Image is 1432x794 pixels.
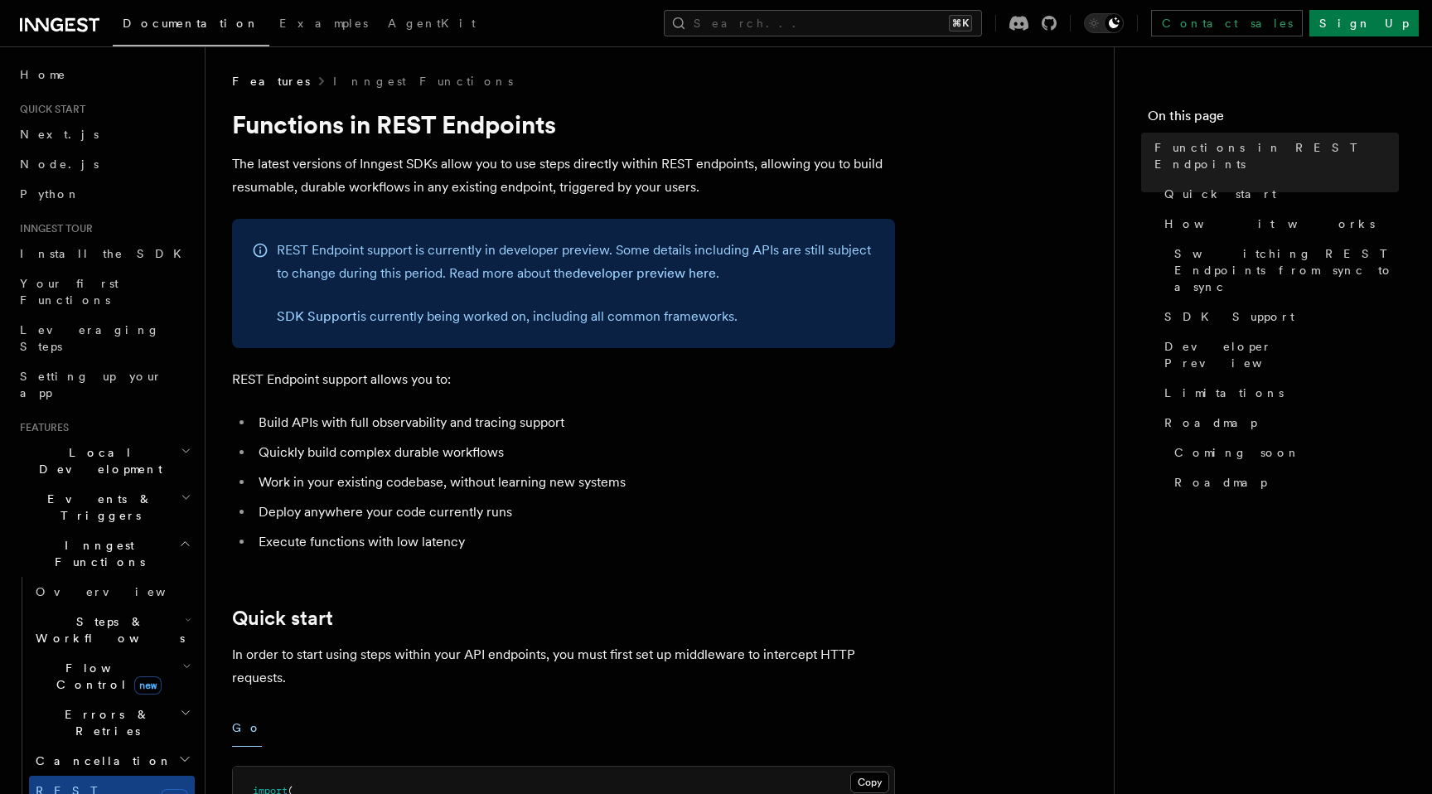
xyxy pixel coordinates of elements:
[232,643,895,690] p: In order to start using steps within your API endpoints, you must first set up middleware to inte...
[1174,474,1267,491] span: Roadmap
[1174,245,1399,295] span: Switching REST Endpoints from sync to async
[13,222,93,235] span: Inngest tour
[29,706,180,739] span: Errors & Retries
[13,239,195,269] a: Install the SDK
[13,361,195,408] a: Setting up your app
[1164,186,1276,202] span: Quick start
[277,239,875,285] p: REST Endpoint support is currently in developer preview. Some details including APIs are still su...
[254,501,895,524] li: Deploy anywhere your code currently runs
[254,471,895,494] li: Work in your existing codebase, without learning new systems
[20,277,119,307] span: Your first Functions
[29,660,182,693] span: Flow Control
[1148,106,1399,133] h4: On this page
[20,247,191,260] span: Install the SDK
[20,323,160,353] span: Leveraging Steps
[1309,10,1419,36] a: Sign Up
[20,66,66,83] span: Home
[1168,467,1399,497] a: Roadmap
[1151,10,1303,36] a: Contact sales
[13,103,85,116] span: Quick start
[13,119,195,149] a: Next.js
[664,10,982,36] button: Search...⌘K
[20,187,80,201] span: Python
[949,15,972,31] kbd: ⌘K
[1084,13,1124,33] button: Toggle dark mode
[29,746,195,776] button: Cancellation
[279,17,368,30] span: Examples
[232,73,310,90] span: Features
[1158,302,1399,332] a: SDK Support
[277,308,357,324] a: SDK Support
[333,73,513,90] a: Inngest Functions
[13,315,195,361] a: Leveraging Steps
[1158,332,1399,378] a: Developer Preview
[277,305,875,328] p: is currently being worked on, including all common frameworks.
[232,109,895,139] h1: Functions in REST Endpoints
[13,484,195,530] button: Events & Triggers
[1164,414,1257,431] span: Roadmap
[254,441,895,464] li: Quickly build complex durable workflows
[1148,133,1399,179] a: Functions in REST Endpoints
[13,60,195,90] a: Home
[1164,385,1284,401] span: Limitations
[1158,408,1399,438] a: Roadmap
[29,753,172,769] span: Cancellation
[29,700,195,746] button: Errors & Retries
[388,17,476,30] span: AgentKit
[1154,139,1399,172] span: Functions in REST Endpoints
[20,370,162,399] span: Setting up your app
[113,5,269,46] a: Documentation
[232,709,262,747] button: Go
[254,530,895,554] li: Execute functions with low latency
[13,421,69,434] span: Features
[29,607,195,653] button: Steps & Workflows
[13,269,195,315] a: Your first Functions
[13,537,179,570] span: Inngest Functions
[13,444,181,477] span: Local Development
[1158,209,1399,239] a: How it works
[13,438,195,484] button: Local Development
[1168,438,1399,467] a: Coming soon
[254,411,895,434] li: Build APIs with full observability and tracing support
[573,265,716,281] a: developer preview here
[134,676,162,695] span: new
[1164,308,1294,325] span: SDK Support
[232,607,333,630] a: Quick start
[36,585,206,598] span: Overview
[232,368,895,391] p: REST Endpoint support allows you to:
[1168,239,1399,302] a: Switching REST Endpoints from sync to async
[378,5,486,45] a: AgentKit
[20,157,99,171] span: Node.js
[29,577,195,607] a: Overview
[1164,338,1399,371] span: Developer Preview
[13,179,195,209] a: Python
[123,17,259,30] span: Documentation
[269,5,378,45] a: Examples
[1174,444,1300,461] span: Coming soon
[232,153,895,199] p: The latest versions of Inngest SDKs allow you to use steps directly within REST endpoints, allowi...
[20,128,99,141] span: Next.js
[1158,179,1399,209] a: Quick start
[13,149,195,179] a: Node.js
[850,772,889,793] button: Copy
[13,491,181,524] span: Events & Triggers
[29,613,185,646] span: Steps & Workflows
[13,530,195,577] button: Inngest Functions
[29,653,195,700] button: Flow Controlnew
[1164,215,1375,232] span: How it works
[1158,378,1399,408] a: Limitations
